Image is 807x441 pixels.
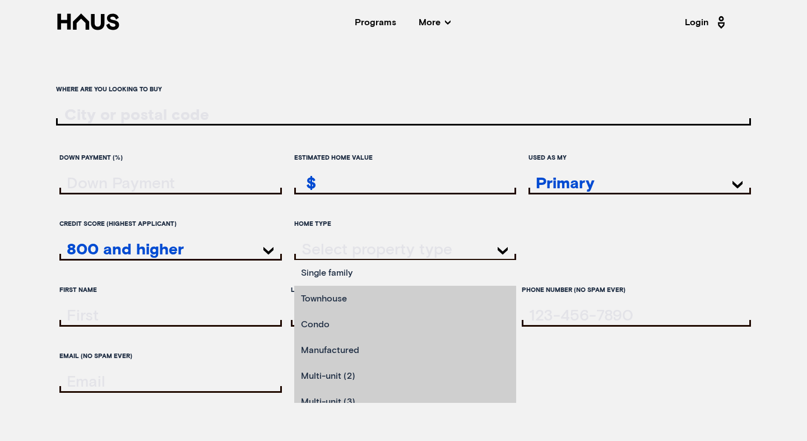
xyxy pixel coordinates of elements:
[56,107,751,124] input: ratesLocationInput
[294,389,517,415] li: Multi-unit (3)
[294,337,517,363] li: Manufactured
[294,214,517,234] label: Home Type
[522,280,751,300] label: Phone Number (no spam ever)
[59,148,282,168] label: Down Payment (%)
[59,214,282,234] label: Credit score (highest applicant)
[528,148,751,168] label: Used as my
[62,374,282,390] input: email
[291,280,513,300] label: Last Name
[59,280,282,300] label: First Name
[294,286,517,312] li: Townhouse
[62,175,282,192] input: downPayment
[297,175,316,194] div: $
[294,363,517,389] li: Multi-unit (2)
[62,308,282,324] input: firstName
[685,13,729,31] a: Login
[355,18,396,27] a: Programs
[525,308,751,324] input: tel
[294,308,513,324] input: lastName
[297,175,517,192] input: estimatedHomeValue
[56,80,751,99] label: Where are you looking to buy
[59,346,282,366] label: Email (no spam ever)
[294,260,517,286] li: Single family
[419,18,451,27] span: More
[294,312,517,337] li: Condo
[294,148,517,168] label: Estimated home value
